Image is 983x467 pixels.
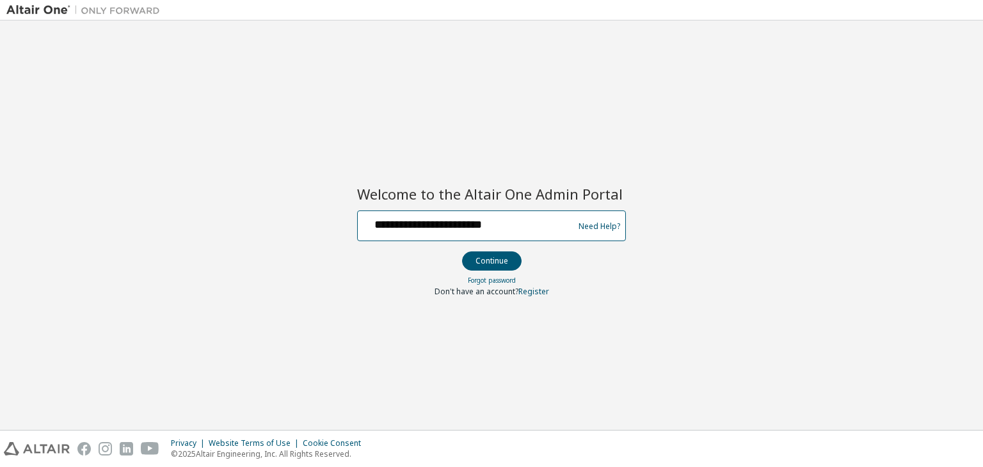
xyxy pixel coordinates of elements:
[171,438,209,448] div: Privacy
[77,442,91,455] img: facebook.svg
[99,442,112,455] img: instagram.svg
[462,251,522,271] button: Continue
[303,438,369,448] div: Cookie Consent
[120,442,133,455] img: linkedin.svg
[171,448,369,459] p: © 2025 Altair Engineering, Inc. All Rights Reserved.
[435,286,518,297] span: Don't have an account?
[209,438,303,448] div: Website Terms of Use
[141,442,159,455] img: youtube.svg
[4,442,70,455] img: altair_logo.svg
[468,276,516,285] a: Forgot password
[6,4,166,17] img: Altair One
[357,185,626,203] h2: Welcome to the Altair One Admin Portal
[518,286,549,297] a: Register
